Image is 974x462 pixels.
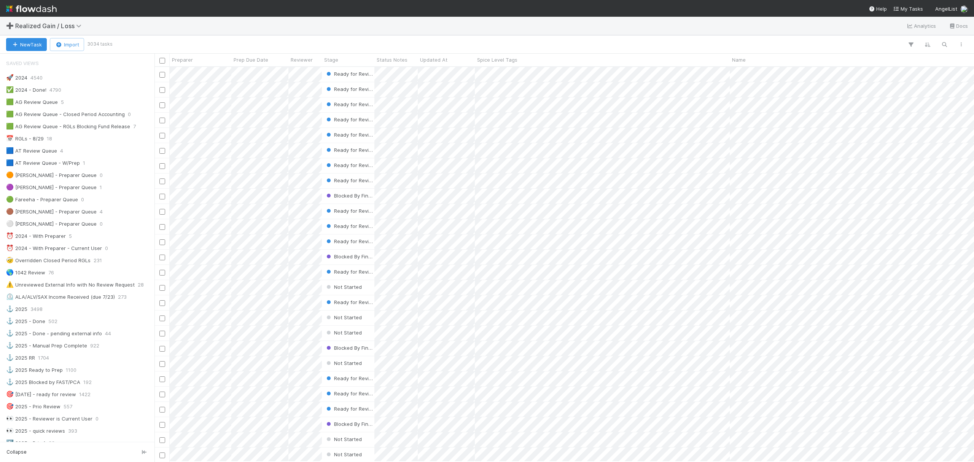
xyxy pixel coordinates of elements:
span: 4790 [49,85,61,95]
span: 🟦 [6,147,14,154]
span: 🟣 [6,184,14,190]
span: 🟢 [6,196,14,202]
div: 2025 - Done [6,317,45,326]
span: Ready for Review [325,269,376,275]
input: Toggle Row Selected [159,87,165,93]
span: 1704 [38,353,49,363]
div: Ready for Review [325,222,374,230]
input: Toggle Row Selected [159,102,165,108]
div: AG Review Queue [6,97,58,107]
span: Saved Views [6,56,39,71]
span: 5 [61,97,64,107]
span: Ready for Review [325,390,376,397]
span: 🟦 [6,159,14,166]
span: ⚓ [6,366,14,373]
div: Not Started [325,435,362,443]
div: Fareeha - Preparer Queue [6,195,78,204]
span: Ready for Review [325,71,376,77]
div: 2025 - quick reviews [6,426,65,436]
div: 2024 - With Preparer - Current User [6,244,102,253]
span: 4 [100,207,103,217]
span: 273 [118,292,127,302]
span: Ready for Review [325,132,376,138]
input: Toggle All Rows Selected [159,58,165,64]
span: 1 [100,183,102,192]
div: 2025 - Manual Prep Complete [6,341,87,350]
small: 3034 tasks [87,41,113,48]
input: Toggle Row Selected [159,255,165,260]
input: Toggle Row Selected [159,133,165,139]
span: ⏰ [6,233,14,239]
input: Toggle Row Selected [159,163,165,169]
div: Not Started [325,314,362,321]
span: 7 [133,122,136,131]
span: 📅 [6,135,14,142]
div: Ready for Review [325,100,374,108]
span: Spice Level Tags [477,56,517,64]
div: Blocked By Finance [325,420,374,428]
span: 🤕 [6,257,14,263]
span: 3498 [30,304,43,314]
span: 🟩 [6,123,14,129]
span: 76 [48,268,54,277]
span: ⚓ [6,306,14,312]
span: 🌎 [6,269,14,276]
span: 0 [81,195,84,204]
span: 🎯 [6,403,14,409]
span: 0 [105,244,108,253]
span: 4540 [30,73,43,83]
span: ⚓ [6,318,14,324]
span: 🟩 [6,99,14,105]
div: Ready for Review [325,85,374,93]
div: Ready for Review [325,405,374,413]
span: 1️⃣ [6,440,14,446]
input: Toggle Row Selected [159,315,165,321]
div: Overridden Closed Period RGLs [6,256,91,265]
span: Realized Gain / Loss [15,22,85,30]
span: Name [732,56,746,64]
span: 1100 [66,365,76,375]
span: ⏰ [6,245,14,251]
div: 2024 - With Preparer [6,231,66,241]
span: Stage [324,56,338,64]
div: 2025 [6,304,27,314]
input: Toggle Row Selected [159,224,165,230]
span: Blocked By Finance [325,345,380,351]
div: [DATE] - ready for review [6,390,76,399]
span: 44 [105,329,111,338]
input: Toggle Row Selected [159,148,165,154]
input: Toggle Row Selected [159,270,165,276]
a: Analytics [906,21,936,30]
span: ⚪ [6,220,14,227]
span: ➕ [6,22,14,29]
div: [PERSON_NAME] - Preparer Queue [6,170,97,180]
div: Unreviewed External Info with No Review Request [6,280,135,290]
span: 0 [100,170,103,180]
span: ⚓ [6,354,14,361]
span: 🎯 [6,391,14,397]
span: Collapse [6,449,27,456]
div: AG Review Queue - RGLs Blocking Fund Release [6,122,130,131]
div: Ready for Review [325,177,374,184]
div: Ready for Review [325,131,374,139]
span: 18 [47,134,52,143]
div: Ready for Review [325,298,374,306]
input: Toggle Row Selected [159,72,165,78]
div: [PERSON_NAME] - Preparer Queue [6,207,97,217]
div: Ready for Review [325,390,374,397]
input: Toggle Row Selected [159,361,165,367]
span: ⚠️ [6,281,14,288]
button: NewTask [6,38,47,51]
span: AngelList [935,6,957,12]
span: 4 [60,146,63,156]
div: [PERSON_NAME] - Preparer Queue [6,183,97,192]
a: My Tasks [893,5,923,13]
span: Ready for Review [325,86,376,92]
span: 393 [68,426,77,436]
span: 🟤 [6,208,14,215]
input: Toggle Row Selected [159,407,165,413]
span: Preparer [172,56,193,64]
input: Toggle Row Selected [159,178,165,184]
div: 2025 - Done - pending external info [6,329,102,338]
div: Ready for Review [325,237,374,245]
